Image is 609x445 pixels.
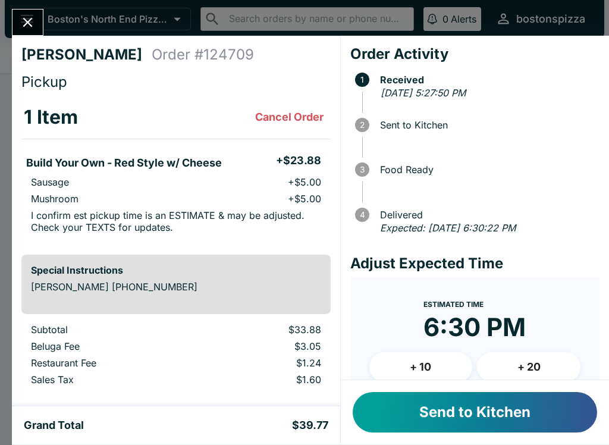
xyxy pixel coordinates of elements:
h5: $39.77 [292,418,328,433]
h5: Grand Total [24,418,84,433]
h5: + $23.88 [276,153,321,168]
p: $33.88 [204,324,321,336]
table: orders table [21,96,331,245]
span: Pickup [21,73,67,90]
span: Delivered [374,209,599,220]
time: 6:30 PM [423,312,526,343]
button: + 10 [369,352,473,382]
span: Received [374,74,599,85]
h4: Adjust Expected Time [350,255,599,272]
table: orders table [21,324,331,390]
h4: Order # 124709 [152,46,254,64]
span: Sent to Kitchen [374,120,599,130]
p: [PERSON_NAME] [PHONE_NUMBER] [31,281,321,293]
p: $1.24 [204,357,321,369]
text: 2 [360,120,365,130]
h4: [PERSON_NAME] [21,46,152,64]
text: 1 [360,75,364,84]
p: $1.60 [204,374,321,386]
h4: Order Activity [350,45,599,63]
em: Expected: [DATE] 6:30:22 PM [380,222,516,234]
p: + $5.00 [288,193,321,205]
p: Beluga Fee [31,340,185,352]
p: Subtotal [31,324,185,336]
text: 4 [359,210,365,220]
button: Cancel Order [250,105,328,129]
p: Mushroom [31,193,79,205]
p: Sales Tax [31,374,185,386]
h6: Special Instructions [31,264,321,276]
button: Send to Kitchen [353,392,597,433]
p: Restaurant Fee [31,357,185,369]
span: Food Ready [374,164,599,175]
button: + 20 [477,352,580,382]
p: + $5.00 [288,176,321,188]
button: Close [12,10,43,35]
h5: Build Your Own - Red Style w/ Cheese [26,156,222,170]
text: 3 [360,165,365,174]
p: $3.05 [204,340,321,352]
p: Sausage [31,176,69,188]
span: Estimated Time [423,300,484,309]
p: I confirm est pickup time is an ESTIMATE & may be adjusted. Check your TEXTS for updates. [31,209,321,233]
em: [DATE] 5:27:50 PM [381,87,466,99]
h3: 1 Item [24,105,78,129]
